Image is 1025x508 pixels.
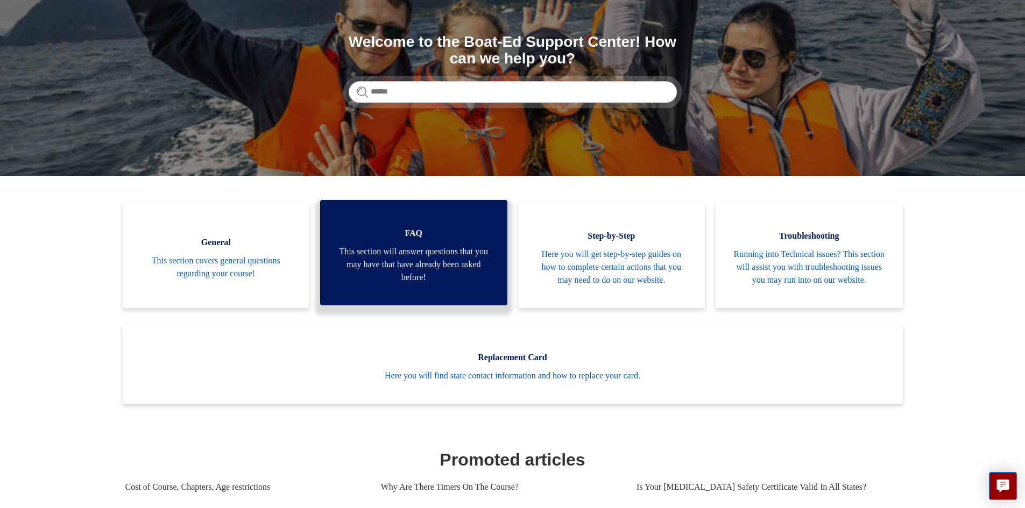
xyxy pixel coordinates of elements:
[125,473,365,502] a: Cost of Course, Chapters, Age restrictions
[989,472,1017,500] button: Live chat
[139,369,887,382] span: Here you will find state contact information and how to replace your card.
[320,200,507,305] a: FAQ This section will answer questions that you may have that have already been asked before!
[125,447,900,473] h1: Promoted articles
[139,351,887,364] span: Replacement Card
[139,254,294,280] span: This section covers general questions regarding your course!
[123,324,903,404] a: Replacement Card Here you will find state contact information and how to replace your card.
[139,236,294,249] span: General
[732,248,887,287] span: Running into Technical issues? This section will assist you with troubleshooting issues you may r...
[732,230,887,242] span: Troubleshooting
[349,34,677,67] h1: Welcome to the Boat-Ed Support Center! How can we help you?
[534,230,689,242] span: Step-by-Step
[336,227,491,240] span: FAQ
[637,473,892,502] a: Is Your [MEDICAL_DATA] Safety Certificate Valid In All States?
[716,203,903,308] a: Troubleshooting Running into Technical issues? This section will assist you with troubleshooting ...
[349,81,677,103] input: Search
[381,473,620,502] a: Why Are There Timers On The Course?
[534,248,689,287] span: Here you will get step-by-step guides on how to complete certain actions that you may need to do ...
[518,203,705,308] a: Step-by-Step Here you will get step-by-step guides on how to complete certain actions that you ma...
[336,245,491,284] span: This section will answer questions that you may have that have already been asked before!
[123,203,310,308] a: General This section covers general questions regarding your course!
